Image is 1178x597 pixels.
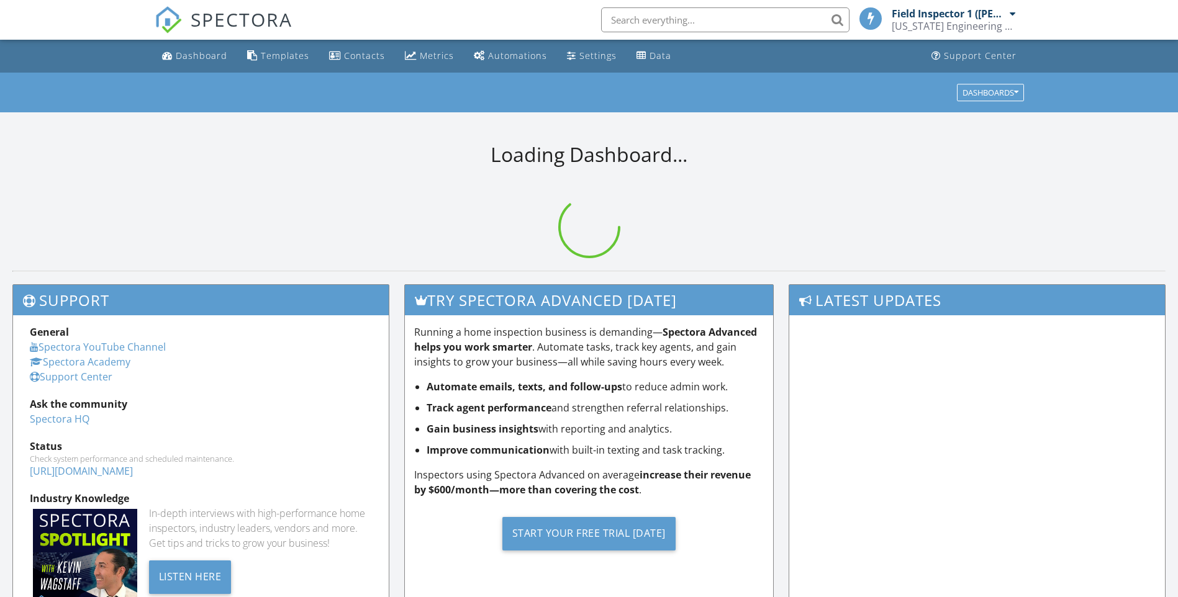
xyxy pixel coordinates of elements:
[191,6,292,32] span: SPECTORA
[789,285,1165,315] h3: Latest Updates
[892,7,1007,20] div: Field Inspector 1 ([PERSON_NAME])
[469,45,552,68] a: Automations (Basic)
[149,560,232,594] div: Listen Here
[427,380,622,393] strong: Automate emails, texts, and follow-ups
[30,325,69,339] strong: General
[155,17,292,43] a: SPECTORA
[157,45,232,68] a: Dashboard
[414,468,751,496] strong: increase their revenue by $600/month—more than covering the cost
[427,379,764,394] li: to reduce admin work.
[30,340,166,354] a: Spectora YouTube Channel
[149,506,372,550] div: In-depth interviews with high-performance home inspectors, industry leaders, vendors and more. Ge...
[427,443,550,457] strong: Improve communication
[944,50,1017,61] div: Support Center
[30,412,89,426] a: Spectora HQ
[149,569,232,583] a: Listen Here
[30,355,130,369] a: Spectora Academy
[414,325,757,354] strong: Spectora Advanced helps you work smarter
[176,50,227,61] div: Dashboard
[30,464,133,478] a: [URL][DOMAIN_NAME]
[502,517,676,550] div: Start Your Free Trial [DATE]
[30,491,372,506] div: Industry Knowledge
[427,400,764,415] li: and strengthen referral relationships.
[427,421,764,436] li: with reporting and analytics.
[427,401,551,415] strong: Track agent performance
[30,397,372,411] div: Ask the community
[324,45,390,68] a: Contacts
[957,84,1024,101] button: Dashboards
[427,442,764,457] li: with built-in texting and task tracking.
[650,50,671,61] div: Data
[30,370,112,384] a: Support Center
[344,50,385,61] div: Contacts
[405,285,773,315] h3: Try spectora advanced [DATE]
[414,467,764,497] p: Inspectors using Spectora Advanced on average .
[30,454,372,464] div: Check system performance and scheduled maintenance.
[13,285,389,315] h3: Support
[242,45,314,68] a: Templates
[261,50,309,61] div: Templates
[414,325,764,369] p: Running a home inspection business is demanding— . Automate tasks, track key agents, and gain ins...
[927,45,1022,68] a: Support Center
[892,20,1016,32] div: Florida Engineering LLC
[632,45,676,68] a: Data
[579,50,617,61] div: Settings
[427,422,538,436] strong: Gain business insights
[414,507,764,560] a: Start Your Free Trial [DATE]
[963,88,1018,97] div: Dashboards
[562,45,622,68] a: Settings
[30,439,372,454] div: Status
[155,6,182,34] img: The Best Home Inspection Software - Spectora
[400,45,459,68] a: Metrics
[601,7,850,32] input: Search everything...
[420,50,454,61] div: Metrics
[488,50,547,61] div: Automations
